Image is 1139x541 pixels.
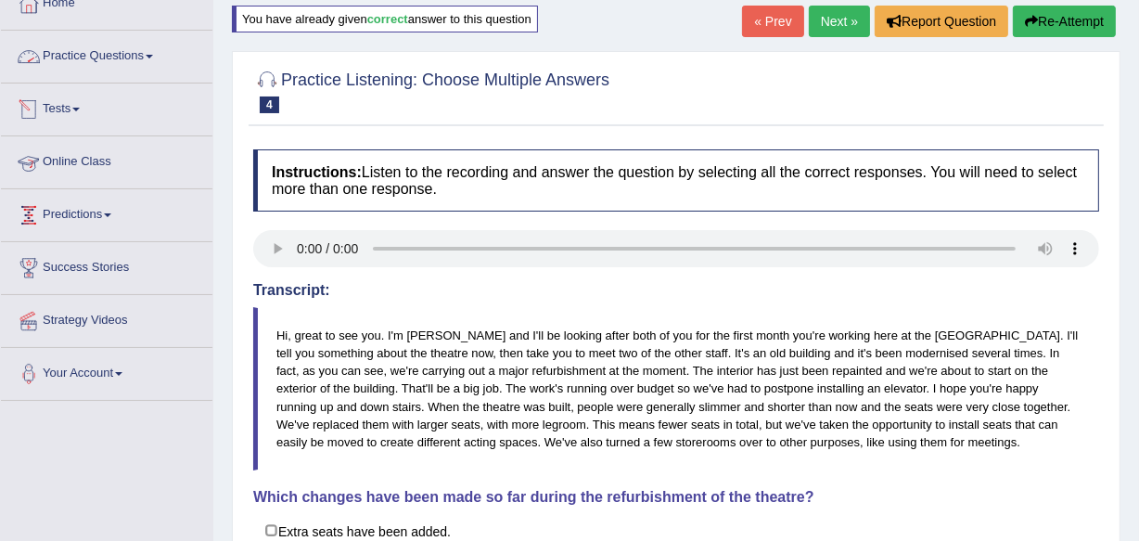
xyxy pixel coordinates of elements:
h4: Transcript: [253,282,1099,299]
button: Re-Attempt [1013,6,1116,37]
a: « Prev [742,6,803,37]
a: Success Stories [1,242,212,289]
button: Report Question [875,6,1008,37]
a: Strategy Videos [1,295,212,341]
a: Your Account [1,348,212,394]
span: 4 [260,97,279,113]
a: Practice Questions [1,31,212,77]
a: Tests [1,84,212,130]
h4: Listen to the recording and answer the question by selecting all the correct responses. You will ... [253,149,1099,212]
h4: Which changes have been made so far during the refurbishment of the theatre? [253,489,1099,506]
a: Online Class [1,136,212,183]
h2: Practice Listening: Choose Multiple Answers [253,67,609,113]
b: Instructions: [272,164,362,180]
b: correct [367,12,408,26]
a: Predictions [1,189,212,236]
a: Next » [809,6,870,37]
div: You have already given answer to this question [232,6,538,32]
blockquote: Hi, great to see you. I'm [PERSON_NAME] and I'll be looking after both of you for the first month... [253,307,1099,470]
